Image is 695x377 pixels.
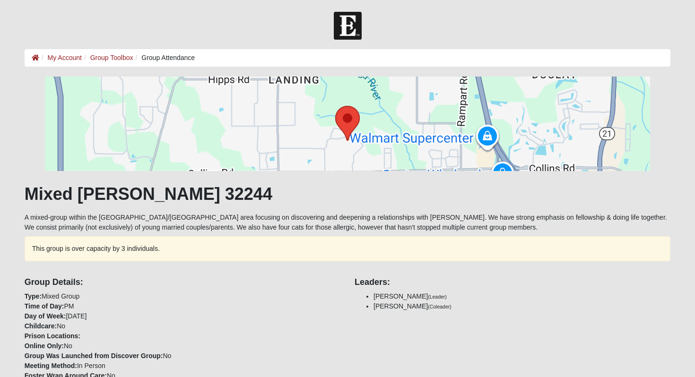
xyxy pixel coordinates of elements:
strong: Time of Day: [25,302,64,310]
h4: Group Details: [25,277,340,288]
img: Church of Eleven22 Logo [334,12,362,40]
strong: Type: [25,292,42,300]
li: [PERSON_NAME] [374,291,670,301]
div: This group is over capacity by 3 individuals. [25,236,671,261]
h4: Leaders: [355,277,670,288]
strong: Group Was Launched from Discover Group: [25,352,163,360]
small: (Coleader) [428,304,452,309]
li: [PERSON_NAME] [374,301,670,311]
small: (Leader) [428,294,447,300]
strong: Childcare: [25,322,57,330]
li: Group Attendance [133,53,195,63]
strong: Day of Week: [25,312,66,320]
strong: Online Only: [25,342,64,350]
a: Group Toolbox [90,54,133,61]
h1: Mixed [PERSON_NAME] 32244 [25,184,671,204]
a: My Account [48,54,82,61]
strong: Prison Locations: [25,332,80,340]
